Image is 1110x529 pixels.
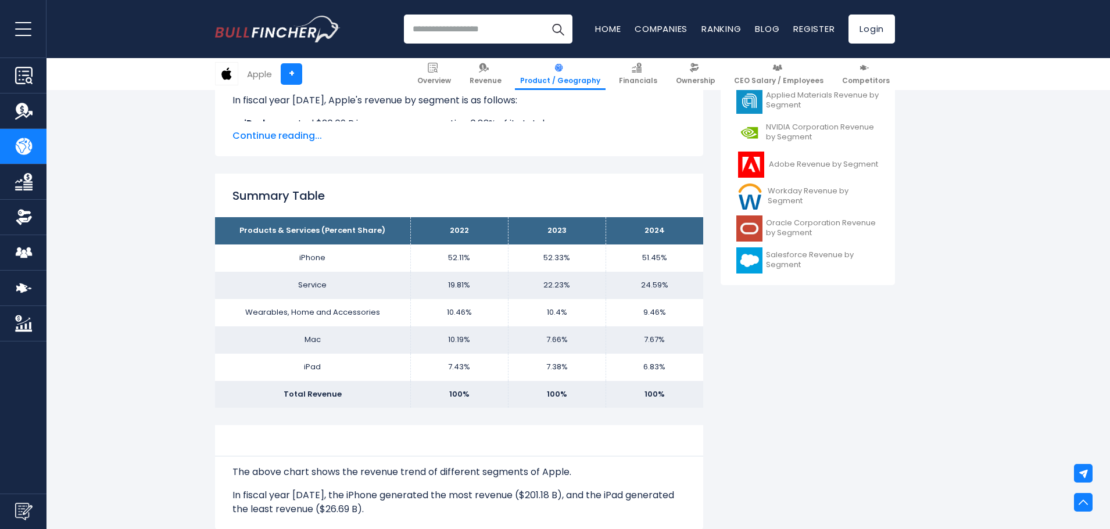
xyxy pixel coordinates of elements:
[508,299,606,326] td: 10.4%
[769,160,878,170] span: Adobe Revenue by Segment
[410,326,508,354] td: 10.19%
[508,381,606,408] td: 100%
[729,149,886,181] a: Adobe Revenue by Segment
[215,272,410,299] td: Service
[766,218,879,238] span: Oracle Corporation Revenue by Segment
[755,23,779,35] a: Blog
[606,381,703,408] td: 100%
[729,117,886,149] a: NVIDIA Corporation Revenue by Segment
[508,354,606,381] td: 7.38%
[736,152,765,178] img: ADBE logo
[215,381,410,408] td: Total Revenue
[470,76,502,85] span: Revenue
[508,326,606,354] td: 7.66%
[619,76,657,85] span: Financials
[520,76,600,85] span: Product / Geography
[464,58,507,90] a: Revenue
[736,215,762,242] img: ORCL logo
[410,244,508,272] td: 52.11%
[281,63,302,85] a: +
[729,244,886,276] a: Salesforce Revenue by Segment
[232,129,686,143] span: Continue reading...
[508,272,606,299] td: 22.23%
[768,186,879,206] span: Workday Revenue by Segment
[216,63,238,85] img: AAPL logo
[215,299,410,326] td: Wearables, Home and Accessories
[736,120,762,146] img: NVDA logo
[606,217,703,244] th: 2024
[729,58,829,90] a: CEO Salary / Employees
[606,272,703,299] td: 24.59%
[410,217,508,244] th: 2022
[736,88,762,114] img: AMAT logo
[842,76,890,85] span: Competitors
[412,58,456,90] a: Overview
[508,217,606,244] th: 2023
[215,16,341,42] img: Bullfincher logo
[729,181,886,213] a: Workday Revenue by Segment
[606,299,703,326] td: 9.46%
[215,326,410,354] td: Mac
[508,244,606,272] td: 52.33%
[417,76,451,85] span: Overview
[606,326,703,354] td: 7.67%
[734,76,823,85] span: CEO Salary / Employees
[410,354,508,381] td: 7.43%
[848,15,895,44] a: Login
[232,117,686,131] li: generated $26.69 B in revenue, representing 6.83% of its total revenue.
[766,250,879,270] span: Salesforce Revenue by Segment
[793,23,835,35] a: Register
[837,58,895,90] a: Competitors
[515,58,606,90] a: Product / Geography
[614,58,663,90] a: Financials
[766,123,879,142] span: NVIDIA Corporation Revenue by Segment
[736,247,762,274] img: CRM logo
[736,183,764,210] img: WDAY logo
[410,381,508,408] td: 100%
[729,85,886,117] a: Applied Materials Revenue by Segment
[15,208,33,226] img: Ownership
[671,58,721,90] a: Ownership
[635,23,688,35] a: Companies
[232,93,686,107] p: In fiscal year [DATE], Apple's revenue by segment is as follows:
[215,354,410,381] td: iPad
[729,213,886,244] a: Oracle Corporation Revenue by Segment
[215,244,410,272] td: iPhone
[215,217,410,244] th: Products & Services (Percent Share)
[244,117,265,130] b: iPad
[410,272,508,299] td: 19.81%
[232,488,686,516] p: In fiscal year [DATE], the iPhone generated the most revenue ($201.18 B), and the iPad generated ...
[232,187,686,204] h2: Summary Table
[543,15,572,44] button: Search
[676,76,715,85] span: Ownership
[232,465,686,479] p: The above chart shows the revenue trend of different segments of Apple.
[701,23,741,35] a: Ranking
[606,244,703,272] td: 51.45%
[606,354,703,381] td: 6.83%
[215,16,340,42] a: Go to homepage
[247,67,272,81] div: Apple
[410,299,508,326] td: 10.46%
[766,91,879,110] span: Applied Materials Revenue by Segment
[595,23,621,35] a: Home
